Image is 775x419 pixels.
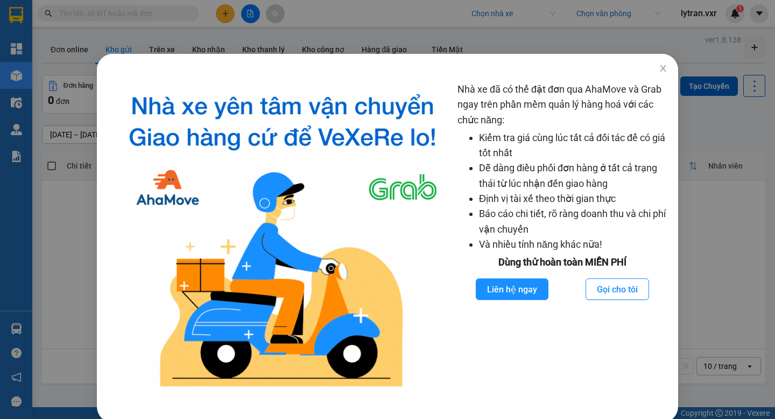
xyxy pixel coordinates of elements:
div: Nhà xe đã có thể đặt đơn qua AhaMove và Grab ngay trên phần mềm quản lý hàng hoá với các chức năng: [457,82,667,396]
button: Liên hệ ngay [476,278,548,300]
img: logo [116,82,449,396]
li: Kiểm tra giá cùng lúc tất cả đối tác để có giá tốt nhất [479,130,667,161]
span: Gọi cho tôi [597,283,638,296]
li: Định vị tài xế theo thời gian thực [479,191,667,206]
span: close [659,64,667,73]
li: Báo cáo chi tiết, rõ ràng doanh thu và chi phí vận chuyển [479,206,667,237]
button: Gọi cho tôi [586,278,649,300]
span: Liên hệ ngay [487,283,537,296]
li: Và nhiều tính năng khác nữa! [479,237,667,252]
li: Dễ dàng điều phối đơn hàng ở tất cả trạng thái từ lúc nhận đến giao hàng [479,160,667,191]
button: Close [648,54,678,84]
div: Dùng thử hoàn toàn MIỄN PHÍ [457,255,667,270]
